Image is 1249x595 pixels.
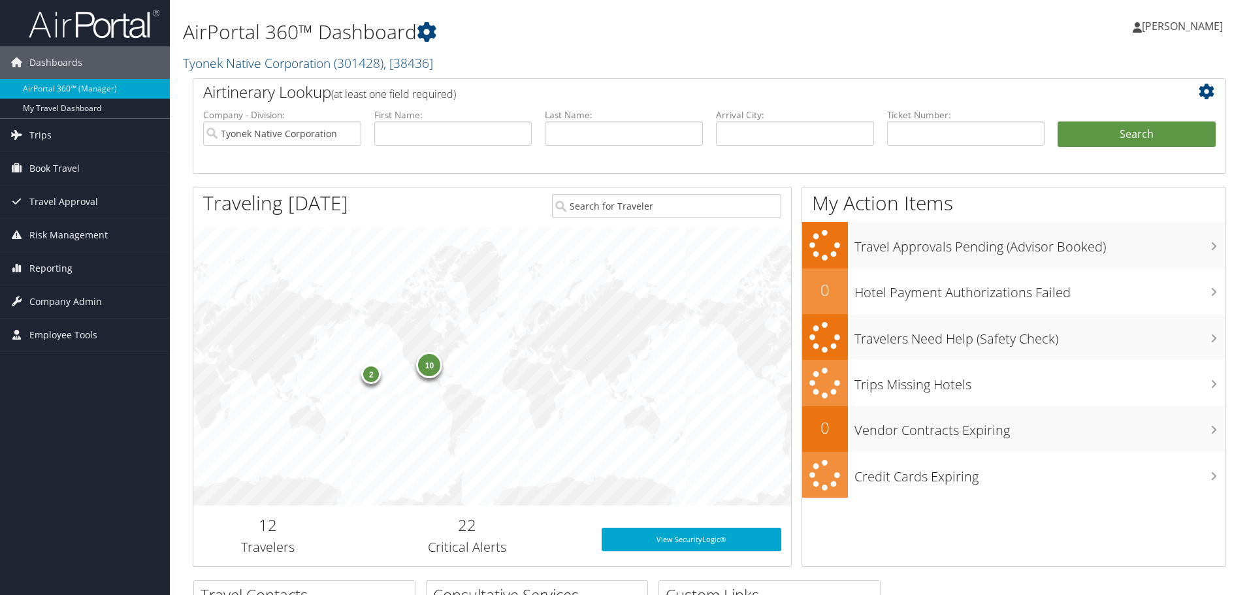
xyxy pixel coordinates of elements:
[29,252,73,285] span: Reporting
[802,279,848,301] h2: 0
[1142,19,1223,33] span: [PERSON_NAME]
[29,119,52,152] span: Trips
[854,369,1225,394] h3: Trips Missing Hotels
[29,152,80,185] span: Book Travel
[887,108,1045,121] label: Ticket Number:
[854,461,1225,486] h3: Credit Cards Expiring
[802,406,1225,452] a: 0Vendor Contracts Expiring
[802,314,1225,361] a: Travelers Need Help (Safety Check)
[203,108,361,121] label: Company - Division:
[203,81,1129,103] h2: Airtinerary Lookup
[854,277,1225,302] h3: Hotel Payment Authorizations Failed
[334,54,383,72] span: ( 301428 )
[802,189,1225,217] h1: My Action Items
[353,514,582,536] h2: 22
[29,219,108,251] span: Risk Management
[802,268,1225,314] a: 0Hotel Payment Authorizations Failed
[203,189,348,217] h1: Traveling [DATE]
[29,8,159,39] img: airportal-logo.png
[374,108,532,121] label: First Name:
[29,285,102,318] span: Company Admin
[417,352,443,378] div: 10
[29,319,97,351] span: Employee Tools
[602,528,781,551] a: View SecurityLogic®
[1058,121,1216,148] button: Search
[854,323,1225,348] h3: Travelers Need Help (Safety Check)
[362,364,381,384] div: 2
[183,54,433,72] a: Tyonek Native Corporation
[802,452,1225,498] a: Credit Cards Expiring
[383,54,433,72] span: , [ 38436 ]
[802,417,848,439] h2: 0
[29,46,82,79] span: Dashboards
[331,87,456,101] span: (at least one field required)
[353,538,582,556] h3: Critical Alerts
[802,360,1225,406] a: Trips Missing Hotels
[545,108,703,121] label: Last Name:
[716,108,874,121] label: Arrival City:
[183,18,885,46] h1: AirPortal 360™ Dashboard
[854,231,1225,256] h3: Travel Approvals Pending (Advisor Booked)
[802,222,1225,268] a: Travel Approvals Pending (Advisor Booked)
[29,185,98,218] span: Travel Approval
[854,415,1225,440] h3: Vendor Contracts Expiring
[1133,7,1236,46] a: [PERSON_NAME]
[552,194,781,218] input: Search for Traveler
[203,538,333,556] h3: Travelers
[203,514,333,536] h2: 12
